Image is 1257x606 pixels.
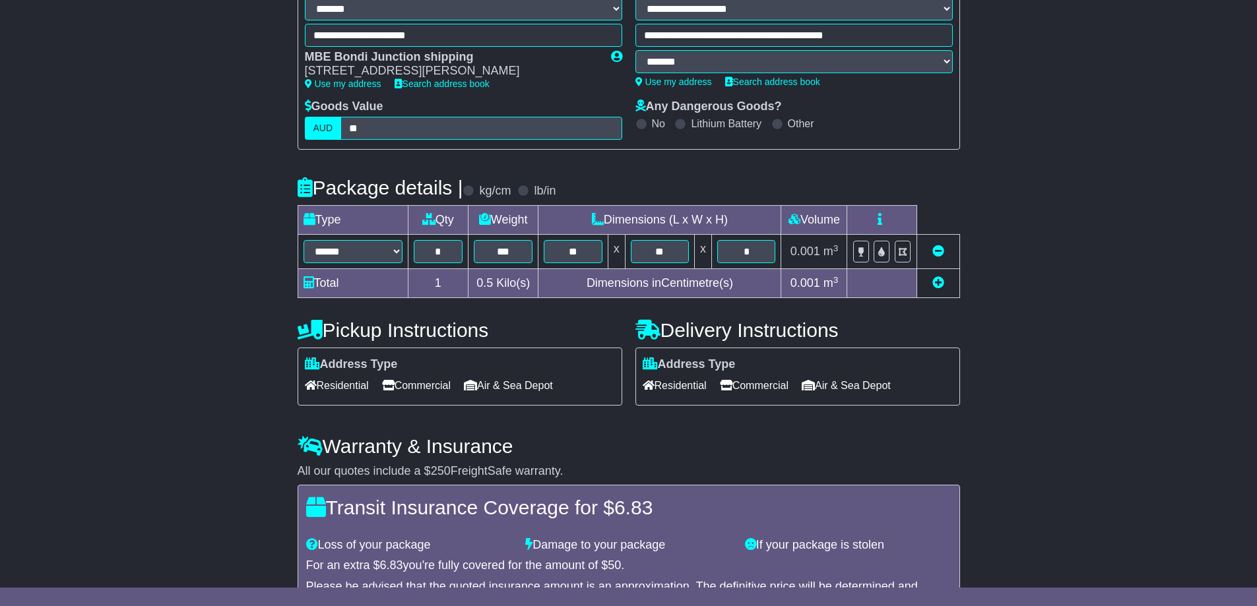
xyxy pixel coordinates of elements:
[408,206,468,235] td: Qty
[306,497,951,518] h4: Transit Insurance Coverage for $
[382,375,451,396] span: Commercial
[300,538,519,553] div: Loss of your package
[305,50,598,65] div: MBE Bondi Junction shipping
[298,464,960,479] div: All our quotes include a $ FreightSafe warranty.
[431,464,451,477] span: 250
[464,375,553,396] span: Air & Sea Depot
[380,559,403,572] span: 6.83
[652,117,665,130] label: No
[305,78,381,89] a: Use my address
[635,100,782,114] label: Any Dangerous Goods?
[643,357,736,372] label: Address Type
[305,64,598,78] div: [STREET_ADDRESS][PERSON_NAME]
[538,269,781,298] td: Dimensions in Centimetre(s)
[519,538,738,553] div: Damage to your package
[298,269,408,298] td: Total
[725,76,820,87] a: Search address book
[833,275,839,285] sup: 3
[823,276,839,289] span: m
[608,559,621,572] span: 50
[298,177,463,198] h4: Package details |
[738,538,958,553] div: If your package is stolen
[305,117,342,140] label: AUD
[305,375,369,396] span: Residential
[408,269,468,298] td: 1
[468,269,538,298] td: Kilo(s)
[395,78,490,89] a: Search address book
[635,319,960,341] h4: Delivery Instructions
[932,276,944,289] a: Add new item
[479,184,511,198] label: kg/cm
[643,375,707,396] span: Residential
[298,206,408,235] td: Type
[608,235,625,269] td: x
[720,375,789,396] span: Commercial
[468,206,538,235] td: Weight
[781,206,847,235] td: Volume
[614,497,653,518] span: 6.83
[298,435,960,457] h4: Warranty & Insurance
[305,357,398,372] label: Address Type
[691,117,761,130] label: Lithium Battery
[306,559,951,573] div: For an extra $ you're fully covered for the amount of $ .
[476,276,493,289] span: 0.5
[538,206,781,235] td: Dimensions (L x W x H)
[790,245,820,258] span: 0.001
[695,235,712,269] td: x
[802,375,891,396] span: Air & Sea Depot
[932,245,944,258] a: Remove this item
[635,76,712,87] a: Use my address
[823,245,839,258] span: m
[305,100,383,114] label: Goods Value
[790,276,820,289] span: 0.001
[534,184,556,198] label: lb/in
[298,319,622,341] h4: Pickup Instructions
[833,243,839,253] sup: 3
[788,117,814,130] label: Other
